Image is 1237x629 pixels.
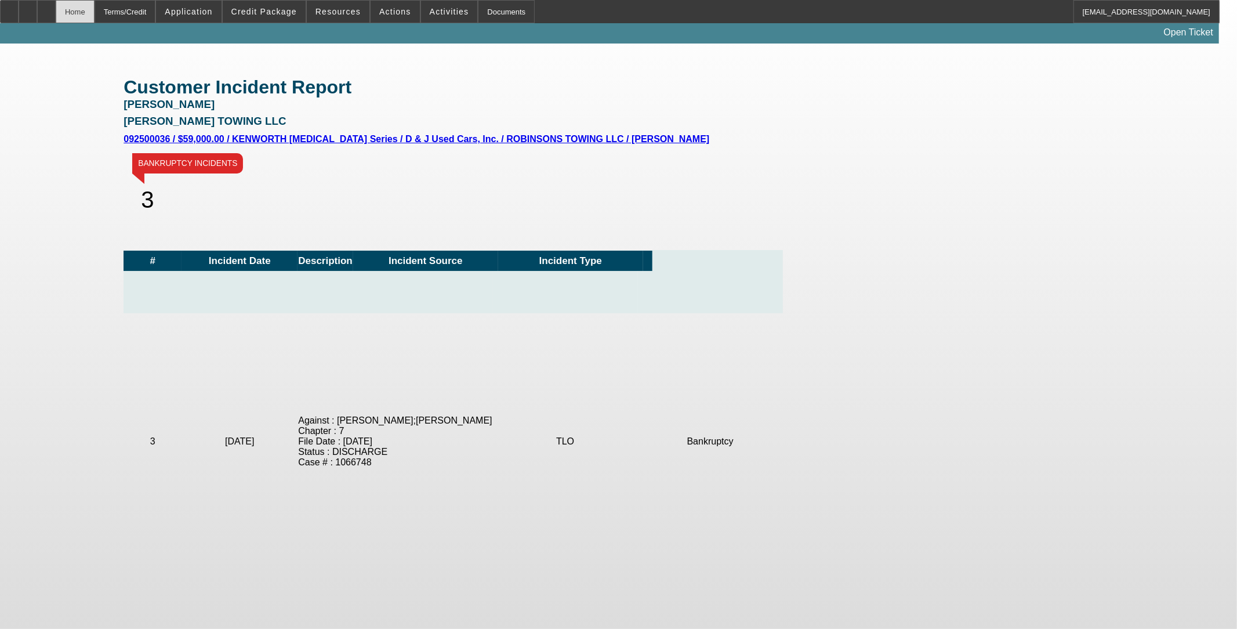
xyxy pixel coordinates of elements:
button: Application [156,1,221,23]
h3: [PERSON_NAME] [124,100,1113,109]
span: Resources [315,7,361,16]
td: Bankruptcy [638,313,783,570]
span: Actions [379,7,411,16]
button: Activities [421,1,478,23]
button: Actions [371,1,420,23]
td: TLO [493,313,638,570]
th: Description [298,251,353,271]
td: Against : [PERSON_NAME];[PERSON_NAME] Chapter : 7 File Date : [DATE] Status : DISCHARGE Case # : ... [298,313,492,570]
th: Incident Date [182,251,298,271]
a: Open Ticket [1159,23,1218,42]
div: 3 [124,187,1113,230]
a: 092500036 / $59,000.00 / KENWORTH [MEDICAL_DATA] Series / D & J Used Cars, Inc. / ROBINSONS TOWIN... [124,135,1113,143]
span: Credit Package [231,7,297,16]
span: Application [165,7,212,16]
th: Incident Source [353,251,498,271]
span: Activities [430,7,469,16]
th: # [124,251,182,271]
a: BANKRUPTCY INCIDENTS [132,153,243,173]
button: Resources [307,1,369,23]
h3: [PERSON_NAME] TOWING LLC [124,117,1113,125]
td: 3 [124,313,182,570]
td: [DATE] [182,313,298,570]
button: Credit Package [223,1,306,23]
th: Incident Type [498,251,643,271]
h1: Customer Incident Report [124,83,1113,92]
